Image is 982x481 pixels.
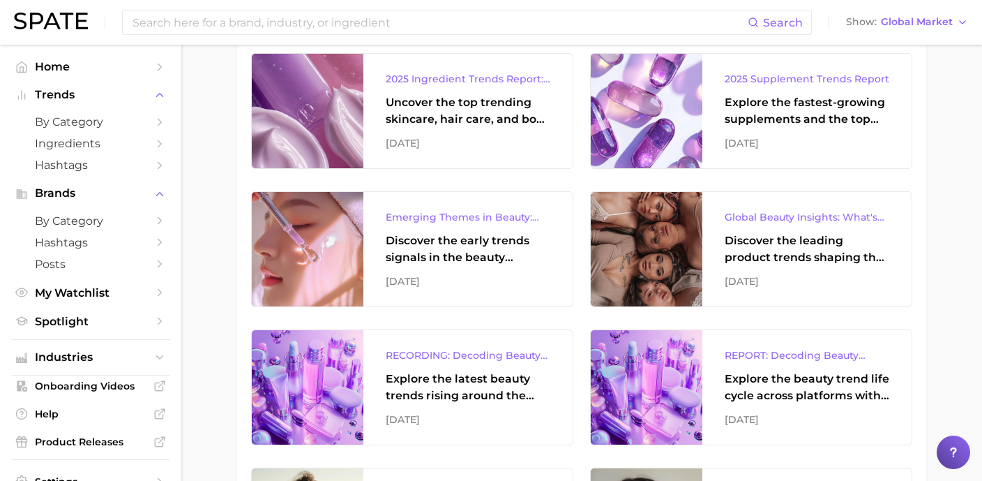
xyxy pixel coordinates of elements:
[35,351,146,364] span: Industries
[35,137,146,150] span: Ingredients
[846,18,877,26] span: Show
[725,71,889,87] div: 2025 Supplement Trends Report
[251,330,573,445] a: RECORDING: Decoding Beauty Trends & Platform Dynamics on Google, TikTok & InstagramExplore the la...
[11,210,170,232] a: by Category
[11,183,170,204] button: Brands
[35,89,146,101] span: Trends
[35,60,146,73] span: Home
[251,191,573,307] a: Emerging Themes in Beauty: Early Trend Signals with Big PotentialDiscover the early trends signal...
[725,347,889,364] div: REPORT: Decoding Beauty Trends & Platform Dynamics on Google, TikTok & Instagram
[386,411,550,428] div: [DATE]
[35,436,146,448] span: Product Releases
[386,371,550,404] div: Explore the latest beauty trends rising around the globe and gain a clear understanding of consum...
[35,286,146,299] span: My Watchlist
[35,315,146,328] span: Spotlight
[590,191,912,307] a: Global Beauty Insights: What's Trending & What's Ahead?Discover the leading product trends shapin...
[386,273,550,290] div: [DATE]
[11,253,170,275] a: Posts
[251,53,573,169] a: 2025 Ingredient Trends Report: The Ingredients Defining Beauty in [DATE]Uncover the top trending ...
[725,232,889,266] div: Discover the leading product trends shaping the global beauty market.
[11,154,170,176] a: Hashtags
[35,408,146,420] span: Help
[386,71,550,87] div: 2025 Ingredient Trends Report: The Ingredients Defining Beauty in [DATE]
[14,13,88,29] img: SPATE
[35,187,146,200] span: Brands
[725,411,889,428] div: [DATE]
[11,111,170,133] a: by Category
[11,376,170,397] a: Onboarding Videos
[11,311,170,332] a: Spotlight
[386,135,550,151] div: [DATE]
[725,371,889,404] div: Explore the beauty trend life cycle across platforms with exclusive insights from Spate’s Popular...
[35,214,146,228] span: by Category
[11,84,170,105] button: Trends
[725,135,889,151] div: [DATE]
[131,10,748,34] input: Search here for a brand, industry, or ingredient
[35,258,146,271] span: Posts
[11,232,170,253] a: Hashtags
[35,236,146,249] span: Hashtags
[11,431,170,452] a: Product Releases
[35,158,146,172] span: Hashtags
[763,16,803,29] span: Search
[386,94,550,128] div: Uncover the top trending skincare, hair care, and body care ingredients capturing attention on Go...
[386,232,550,266] div: Discover the early trends signals in the beauty industry.
[11,404,170,424] a: Help
[11,133,170,154] a: Ingredients
[590,330,912,445] a: REPORT: Decoding Beauty Trends & Platform Dynamics on Google, TikTok & InstagramExplore the beaut...
[725,273,889,290] div: [DATE]
[843,13,972,31] button: ShowGlobal Market
[725,209,889,225] div: Global Beauty Insights: What's Trending & What's Ahead?
[35,380,146,392] span: Onboarding Videos
[11,56,170,77] a: Home
[35,115,146,128] span: by Category
[725,94,889,128] div: Explore the fastest-growing supplements and the top wellness concerns driving consumer demand
[11,282,170,304] a: My Watchlist
[881,18,953,26] span: Global Market
[11,347,170,368] button: Industries
[386,347,550,364] div: RECORDING: Decoding Beauty Trends & Platform Dynamics on Google, TikTok & Instagram
[590,53,912,169] a: 2025 Supplement Trends ReportExplore the fastest-growing supplements and the top wellness concern...
[386,209,550,225] div: Emerging Themes in Beauty: Early Trend Signals with Big Potential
